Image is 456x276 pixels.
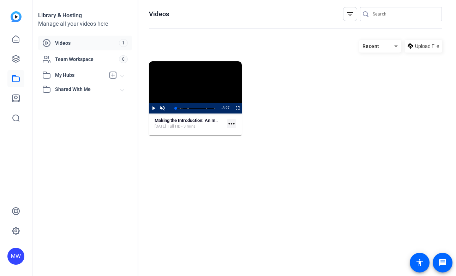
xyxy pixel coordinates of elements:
[38,20,132,28] div: Manage all your videos here
[373,10,436,18] input: Search
[223,106,229,110] span: 3:27
[119,39,128,47] span: 1
[415,43,439,50] span: Upload File
[227,119,236,128] mat-icon: more_horiz
[362,43,379,49] span: Recent
[155,118,224,129] a: Making the Introduction: An Interview With AX Leader [PERSON_NAME][DATE]Full HD - 3 mins
[222,106,223,110] span: -
[175,108,215,109] div: Progress Bar
[149,61,242,114] div: Video Player
[158,103,167,114] button: Unmute
[155,124,166,129] span: [DATE]
[11,11,22,22] img: blue-gradient.svg
[346,10,354,18] mat-icon: filter_list
[38,11,132,20] div: Library & Hosting
[119,55,128,63] span: 0
[149,103,158,114] button: Play
[38,68,132,82] mat-expansion-panel-header: My Hubs
[149,10,169,18] h1: Videos
[55,56,119,63] span: Team Workspace
[55,39,119,47] span: Videos
[38,82,132,96] mat-expansion-panel-header: Shared With Me
[168,124,196,129] span: Full HD - 3 mins
[415,258,424,267] mat-icon: accessibility
[155,118,299,123] strong: Making the Introduction: An Interview With AX Leader [PERSON_NAME]
[233,103,242,114] button: Fullscreen
[438,258,447,267] mat-icon: message
[55,86,121,93] span: Shared With Me
[7,248,24,265] div: MW
[405,40,442,53] button: Upload File
[55,72,105,79] span: My Hubs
